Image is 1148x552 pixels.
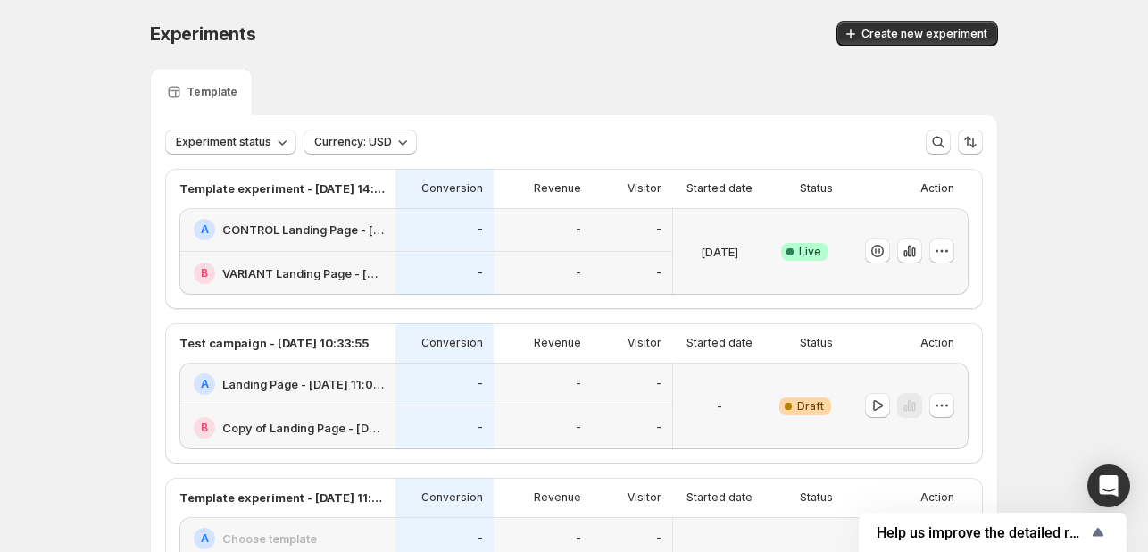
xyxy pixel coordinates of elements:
p: Started date [686,490,753,505]
p: - [656,377,661,391]
p: - [478,531,483,546]
h2: A [201,377,209,391]
span: Create new experiment [861,27,987,41]
h2: Choose template [222,530,317,548]
p: Conversion [421,490,483,505]
p: - [656,421,661,435]
span: Draft [797,399,824,414]
p: Started date [686,181,753,196]
p: Status [800,336,833,350]
span: Live [799,245,821,259]
p: Test campaign - [DATE] 10:33:55 [179,334,369,352]
h2: B [201,421,208,435]
p: Conversion [421,336,483,350]
p: Status [800,181,833,196]
p: Revenue [534,181,581,196]
p: - [576,531,581,546]
button: Currency: USD [304,130,417,155]
p: - [576,222,581,237]
p: Template experiment - [DATE] 14:46:38 [179,180,385,197]
h2: B [201,266,208,280]
button: Experiment status [165,130,296,155]
span: Help us improve the detailed report for A/B campaigns [877,524,1087,541]
div: Open Intercom Messenger [1087,464,1130,507]
p: Visitor [628,490,661,505]
p: - [656,222,661,237]
p: - [478,377,483,391]
p: Action [920,490,954,505]
button: Sort the results [958,130,983,155]
p: [DATE] [701,243,738,261]
p: Action [920,336,954,350]
p: Visitor [628,181,661,196]
p: - [576,421,581,435]
h2: Landing Page - [DATE] 11:00:44 [222,375,385,393]
button: Create new experiment [836,21,998,46]
p: Template [187,85,237,99]
p: - [478,266,483,280]
p: Visitor [628,336,661,350]
p: Started date [686,336,753,350]
h2: A [201,222,209,237]
span: Experiment status [176,135,271,149]
p: - [576,377,581,391]
p: Status [800,490,833,505]
button: Show survey - Help us improve the detailed report for A/B campaigns [877,522,1109,543]
p: - [717,397,722,415]
h2: CONTROL Landing Page - [DATE] 13:24:30 [222,221,385,238]
p: - [478,222,483,237]
h2: VARIANT Landing Page - [DATE] 13:24:30 [222,264,385,282]
span: Experiments [150,23,256,45]
p: - [656,531,661,546]
p: - [576,266,581,280]
p: Revenue [534,336,581,350]
p: Action [920,181,954,196]
h2: A [201,531,209,546]
h2: Copy of Landing Page - [DATE] 11:00:44 [222,419,385,437]
span: Currency: USD [314,135,392,149]
p: - [656,266,661,280]
p: - [478,421,483,435]
p: Template experiment - [DATE] 11:01:27 [179,489,385,506]
p: Conversion [421,181,483,196]
p: Revenue [534,490,581,505]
